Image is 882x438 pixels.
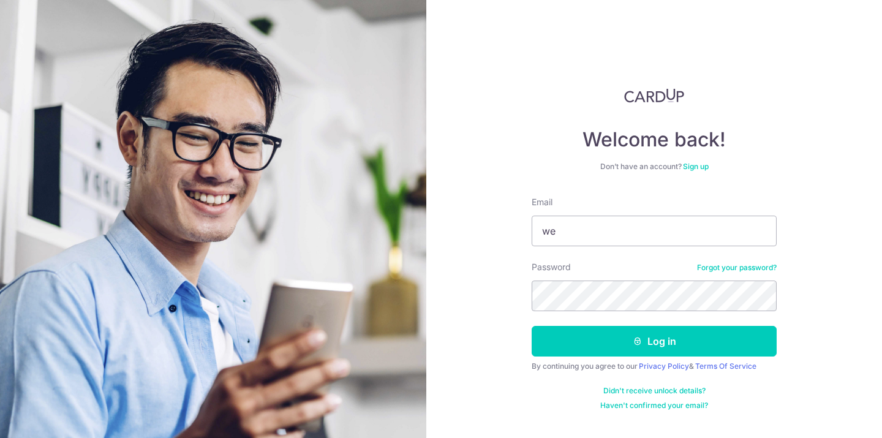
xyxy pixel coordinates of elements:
a: Privacy Policy [639,361,689,371]
a: Sign up [683,162,709,171]
input: Enter your Email [532,216,777,246]
div: Don’t have an account? [532,162,777,172]
a: Haven't confirmed your email? [600,401,708,410]
div: By continuing you agree to our & [532,361,777,371]
a: Terms Of Service [695,361,756,371]
label: Password [532,261,571,273]
a: Didn't receive unlock details? [603,386,706,396]
a: Forgot your password? [697,263,777,273]
button: Log in [532,326,777,357]
label: Email [532,196,552,208]
img: CardUp Logo [624,88,684,103]
h4: Welcome back! [532,127,777,152]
